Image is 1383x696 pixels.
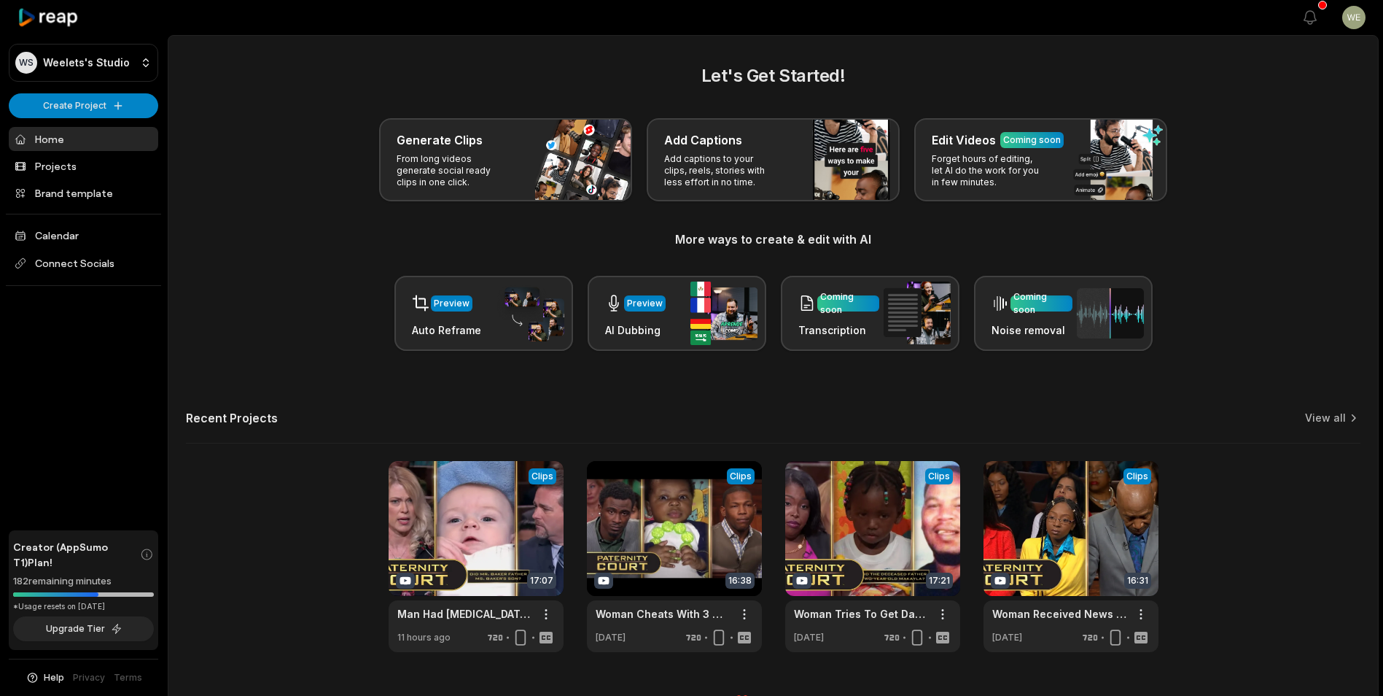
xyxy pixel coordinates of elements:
h3: AI Dubbing [605,322,666,338]
p: Weelets's Studio [43,56,130,69]
div: Coming soon [820,290,876,317]
a: Woman Received News About Paternity Doubts On Her Birthday (Full Episode) | Paternity Court [992,606,1126,622]
div: Preview [434,297,470,310]
h3: Generate Clips [397,131,483,149]
a: Man Had [MEDICAL_DATA] [DATE] (Full Episode) | Paternity Court [397,606,531,622]
p: From long videos generate social ready clips in one click. [397,153,510,188]
a: View all [1305,411,1346,425]
div: Coming soon [1013,290,1070,317]
h3: Noise removal [992,322,1072,338]
a: Privacy [73,671,105,684]
a: Woman Cheats With 3 Co-Workers (Full Episode) | Paternity Court [596,606,730,622]
h3: Auto Reframe [412,322,481,338]
img: auto_reframe.png [497,285,564,342]
h2: Recent Projects [186,411,278,425]
div: Preview [627,297,663,310]
h3: More ways to create & edit with AI [186,231,1360,248]
img: ai_dubbing.png [690,282,757,345]
img: transcription.png [884,282,951,344]
p: Add captions to your clips, reels, stories with less effort in no time. [664,153,777,188]
p: Forget hours of editing, let AI do the work for you in few minutes. [932,153,1045,188]
h2: Let's Get Started! [186,63,1360,89]
a: Terms [114,671,142,684]
a: Woman Tries To Get Daughter To Be Beneficiary Of Deceased Man (Full Episode) | Paternity Court [794,606,928,622]
button: Help [26,671,64,684]
a: Home [9,127,158,151]
div: 182 remaining minutes [13,574,154,589]
div: WS [15,52,37,74]
span: Connect Socials [9,250,158,277]
div: Coming soon [1003,134,1061,147]
span: Creator (AppSumo T1) Plan! [13,539,140,570]
h3: Add Captions [664,131,742,149]
button: Create Project [9,93,158,118]
h3: Transcription [798,322,879,338]
a: Calendar [9,223,158,247]
h3: Edit Videos [932,131,996,149]
a: Projects [9,154,158,178]
span: Help [44,671,64,684]
img: noise_removal.png [1077,288,1144,339]
a: Brand template [9,181,158,205]
button: Upgrade Tier [13,616,154,641]
div: *Usage resets on [DATE] [13,601,154,612]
